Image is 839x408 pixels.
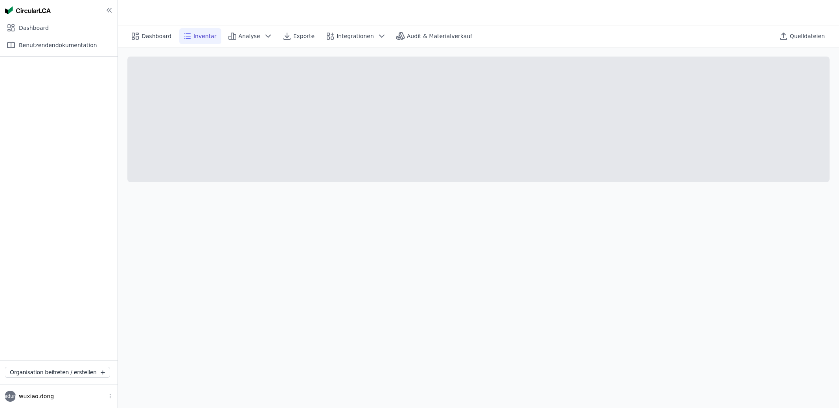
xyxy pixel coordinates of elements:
[407,32,472,40] span: Audit & Materialverkauf
[337,32,374,40] span: Integrationen
[3,37,114,53] div: Benutzendendokumentation
[790,32,825,40] span: Quelldateien
[239,32,260,40] span: Analyse
[5,6,51,14] img: Concular
[16,392,54,400] span: wuxiao.dong
[3,20,114,36] div: Dashboard
[5,367,110,378] button: Organisation beitreten / erstellen
[193,32,217,40] span: Inventar
[142,32,171,40] span: Dashboard
[293,32,315,40] span: Exporte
